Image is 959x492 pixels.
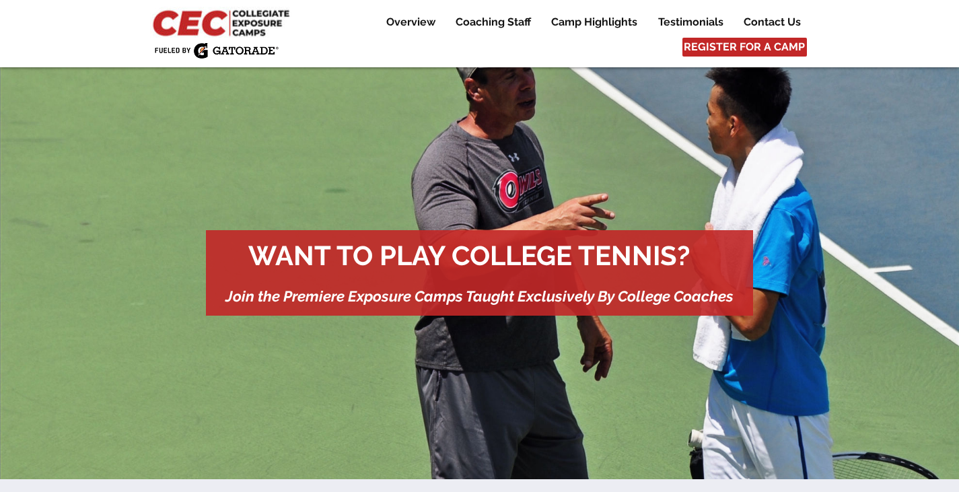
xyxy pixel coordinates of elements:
[734,14,810,30] a: Contact Us
[682,38,807,57] a: REGISTER FOR A CAMP
[648,14,733,30] a: Testimonials
[651,14,730,30] p: Testimonials
[684,40,805,55] span: REGISTER FOR A CAMP
[544,14,644,30] p: Camp Highlights
[380,14,442,30] p: Overview
[248,240,690,271] span: WANT TO PLAY COLLEGE TENNIS?
[154,42,279,59] img: Fueled by Gatorade.png
[376,14,445,30] a: Overview
[225,287,734,305] span: Join the Premiere Exposure Camps Taught Exclusively By College Coaches
[737,14,808,30] p: Contact Us
[449,14,538,30] p: Coaching Staff
[150,7,295,38] img: CEC Logo Primary_edited.jpg
[541,14,647,30] a: Camp Highlights
[365,14,810,30] nav: Site
[446,14,540,30] a: Coaching Staff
